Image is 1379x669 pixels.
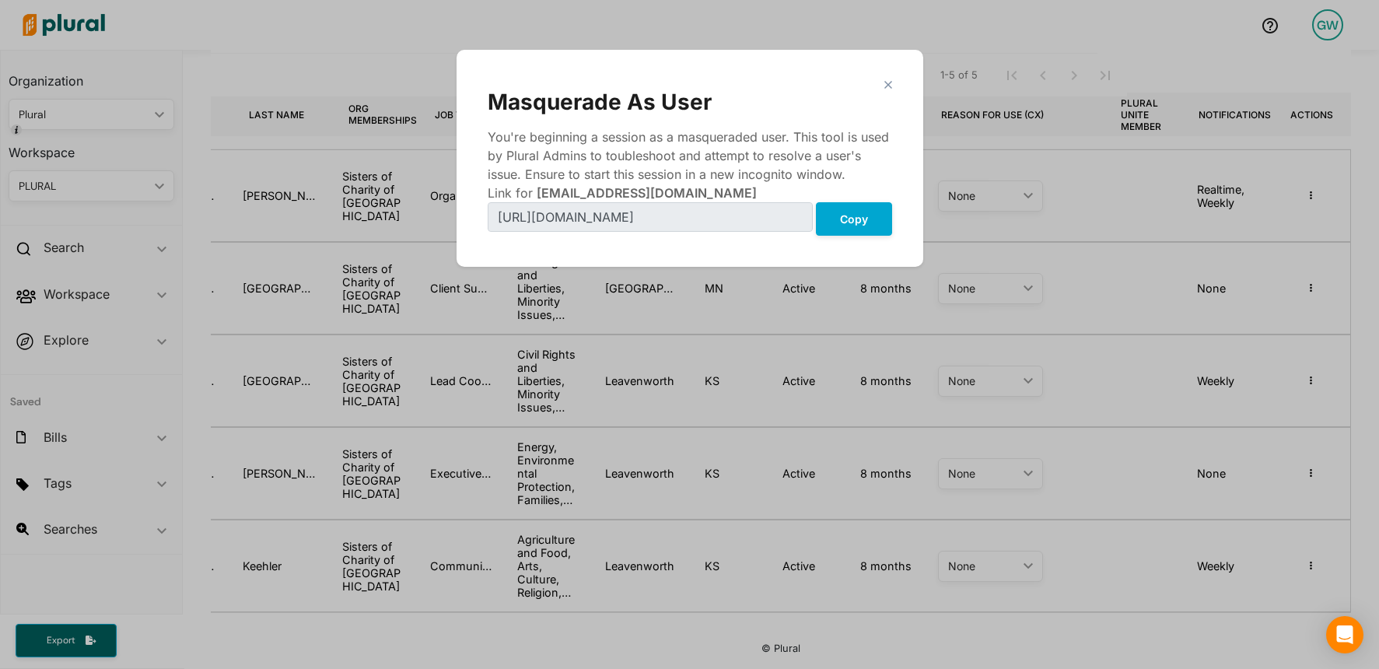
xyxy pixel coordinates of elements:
div: Masquerade As User [488,89,892,115]
div: Modal [457,50,923,267]
div: Link for [488,184,892,202]
button: Copy [816,202,892,236]
span: [EMAIL_ADDRESS][DOMAIN_NAME] [537,185,757,201]
div: You're beginning a session as a masqueraded user. This tool is used by Plural Admins to toublesho... [488,128,892,184]
div: Open Intercom Messenger [1326,616,1363,653]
